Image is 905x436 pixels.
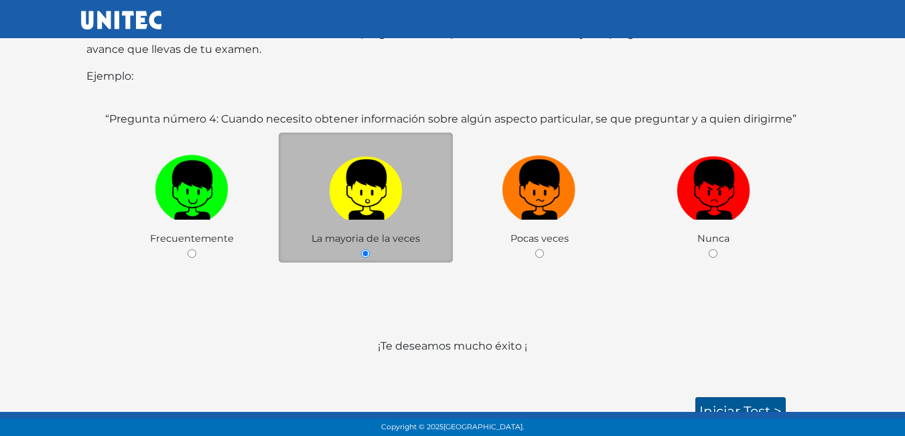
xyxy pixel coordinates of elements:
[105,111,796,127] label: “Pregunta número 4: Cuando necesito obtener información sobre algún aspecto particular, se que pr...
[86,68,819,84] p: Ejemplo:
[81,11,161,29] img: UNITEC
[695,397,786,425] a: Iniciar test >
[510,232,569,244] span: Pocas veces
[150,232,234,244] span: Frecuentemente
[311,232,420,244] span: La mayoria de la veces
[86,25,819,58] p: Para terminar el examen debes contestar todas las preguntas. En la parte inferior de cada hoja de...
[155,150,228,220] img: v1.png
[697,232,729,244] span: Nunca
[329,150,403,220] img: a1.png
[502,150,576,220] img: n1.png
[86,338,819,386] p: ¡Te deseamos mucho éxito ¡
[443,423,524,431] span: [GEOGRAPHIC_DATA].
[677,150,750,220] img: r1.png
